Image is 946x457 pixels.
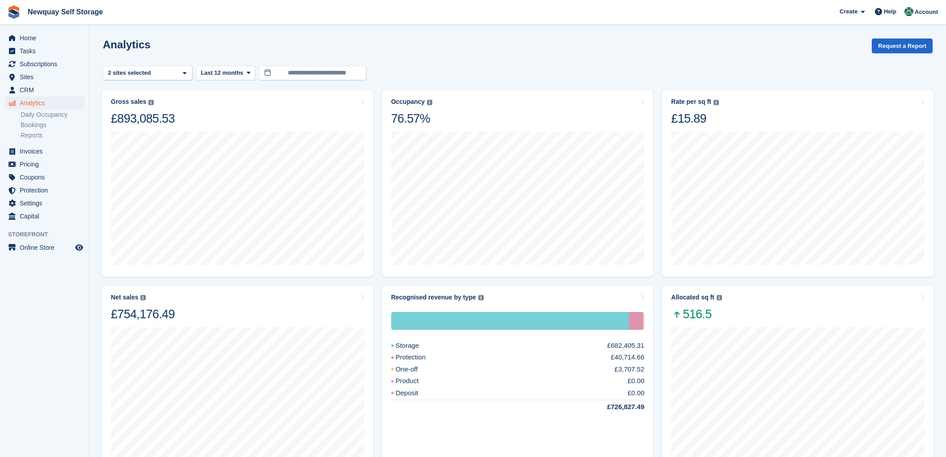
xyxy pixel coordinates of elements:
[20,197,73,209] span: Settings
[4,184,84,196] a: menu
[391,98,425,106] div: Occupancy
[671,98,711,106] div: Rate per sq ft
[20,145,73,158] span: Invoices
[8,230,89,239] span: Storefront
[671,294,714,301] div: Allocated sq ft
[20,45,73,57] span: Tasks
[21,121,84,129] a: Bookings
[4,145,84,158] a: menu
[904,7,913,16] img: JON
[391,388,440,398] div: Deposit
[20,58,73,70] span: Subscriptions
[20,97,73,109] span: Analytics
[21,111,84,119] a: Daily Occupancy
[140,295,146,300] img: icon-info-grey-7440780725fd019a000dd9b08b2336e03edf1995a4989e88bcd33f0948082b44.svg
[4,158,84,171] a: menu
[884,7,896,16] span: Help
[20,71,73,83] span: Sites
[671,307,722,322] span: 516.5
[20,210,73,222] span: Capital
[4,241,84,254] a: menu
[391,111,432,126] div: 76.57%
[915,8,938,17] span: Account
[148,100,154,105] img: icon-info-grey-7440780725fd019a000dd9b08b2336e03edf1995a4989e88bcd33f0948082b44.svg
[607,341,644,351] div: £682,405.31
[4,58,84,70] a: menu
[20,158,73,171] span: Pricing
[717,295,722,300] img: icon-info-grey-7440780725fd019a000dd9b08b2336e03edf1995a4989e88bcd33f0948082b44.svg
[106,68,154,77] div: 2 sites selected
[111,294,138,301] div: Net sales
[4,97,84,109] a: menu
[391,341,441,351] div: Storage
[872,38,933,53] button: Request a Report
[840,7,857,16] span: Create
[628,376,645,386] div: £0.00
[111,307,175,322] div: £754,176.49
[615,364,645,375] div: £3,707.52
[4,210,84,222] a: menu
[20,32,73,44] span: Home
[20,171,73,184] span: Coupons
[391,352,448,363] div: Protection
[20,184,73,196] span: Protection
[201,68,243,77] span: Last 12 months
[427,100,432,105] img: icon-info-grey-7440780725fd019a000dd9b08b2336e03edf1995a4989e88bcd33f0948082b44.svg
[4,32,84,44] a: menu
[671,111,718,126] div: £15.89
[20,84,73,96] span: CRM
[629,312,643,330] div: Protection
[4,197,84,209] a: menu
[643,312,644,330] div: One-off
[4,84,84,96] a: menu
[111,111,175,126] div: £893,085.53
[391,294,476,301] div: Recognised revenue by type
[103,38,151,51] h2: Analytics
[24,4,106,19] a: Newquay Self Storage
[4,71,84,83] a: menu
[586,402,644,412] div: £726,827.49
[391,376,440,386] div: Product
[196,66,255,81] button: Last 12 months
[391,364,439,375] div: One-off
[714,100,719,105] img: icon-info-grey-7440780725fd019a000dd9b08b2336e03edf1995a4989e88bcd33f0948082b44.svg
[628,388,645,398] div: £0.00
[7,5,21,19] img: stora-icon-8386f47178a22dfd0bd8f6a31ec36ba5ce8667c1dd55bd0f319d3a0aa187defe.svg
[391,312,629,330] div: Storage
[20,241,73,254] span: Online Store
[4,45,84,57] a: menu
[21,131,84,140] a: Reports
[111,98,146,106] div: Gross sales
[74,242,84,253] a: Preview store
[611,352,644,363] div: £40,714.66
[4,171,84,184] a: menu
[478,295,484,300] img: icon-info-grey-7440780725fd019a000dd9b08b2336e03edf1995a4989e88bcd33f0948082b44.svg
